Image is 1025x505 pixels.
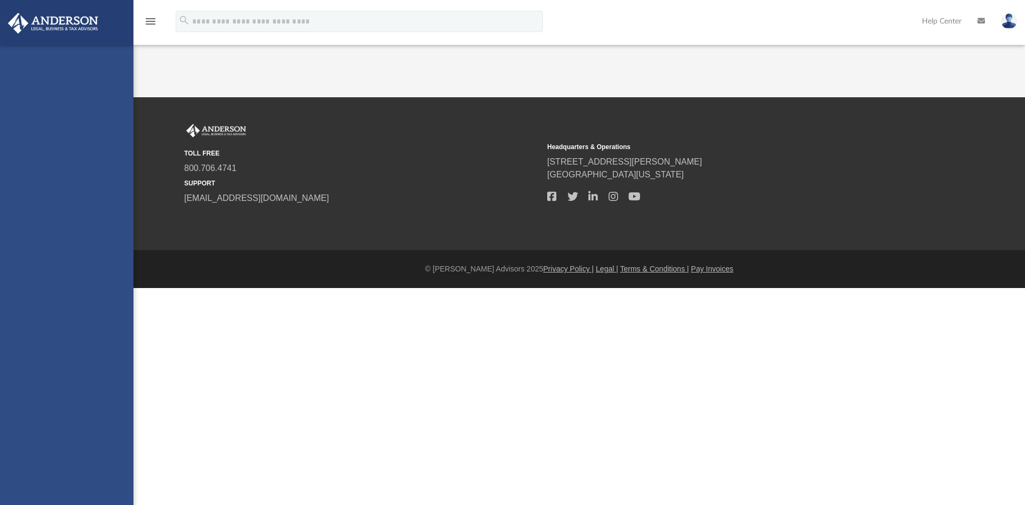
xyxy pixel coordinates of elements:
i: search [178,14,190,26]
a: [EMAIL_ADDRESS][DOMAIN_NAME] [184,193,329,203]
img: Anderson Advisors Platinum Portal [5,13,101,34]
small: SUPPORT [184,178,540,188]
a: [STREET_ADDRESS][PERSON_NAME] [547,157,702,166]
small: Headquarters & Operations [547,142,903,152]
img: User Pic [1001,13,1017,29]
img: Anderson Advisors Platinum Portal [184,124,248,138]
a: Pay Invoices [691,265,733,273]
div: © [PERSON_NAME] Advisors 2025 [133,263,1025,275]
a: Terms & Conditions | [620,265,689,273]
a: menu [144,20,157,28]
a: 800.706.4741 [184,164,236,173]
i: menu [144,15,157,28]
a: Legal | [596,265,618,273]
a: Privacy Policy | [543,265,594,273]
a: [GEOGRAPHIC_DATA][US_STATE] [547,170,684,179]
small: TOLL FREE [184,149,540,158]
